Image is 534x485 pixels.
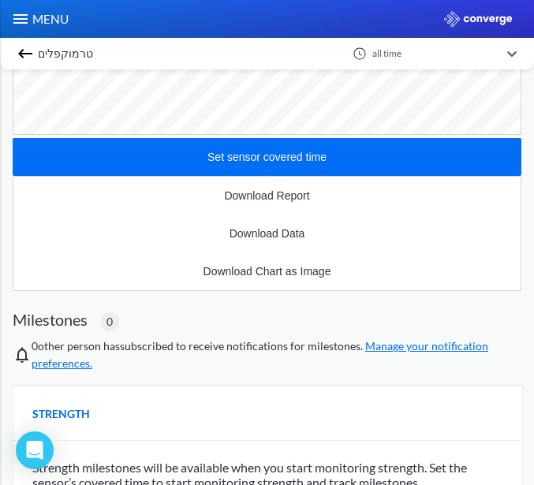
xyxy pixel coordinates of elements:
div: Set sensor covered time [207,151,327,163]
span: STRENGTH [32,405,90,423]
div: Open Intercom Messenger [16,431,54,469]
div: all time [368,47,499,62]
button: Download Report [13,177,521,215]
span: person has subscribed to receive notifications for milestones. [32,338,521,372]
img: menu_icon.svg [11,9,30,28]
h2: Milestones [13,310,88,329]
button: Set sensor covered time [13,138,521,176]
span: 0 [106,313,113,330]
img: notifications-icon.svg [13,345,32,364]
span: טרמוקפלים [38,43,93,65]
img: backspace.svg [16,44,35,63]
img: logo_ewhite.svg [444,11,512,27]
img: icon-clock.svg [353,47,367,61]
span: MENU [30,9,69,28]
span: 0 other [32,339,65,353]
button: Download Data [13,215,521,252]
button: Download Chart as Image [13,252,521,290]
div: Download Chart as Image [204,265,331,278]
div: Download Data [230,227,305,240]
div: Download Report [224,189,309,202]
